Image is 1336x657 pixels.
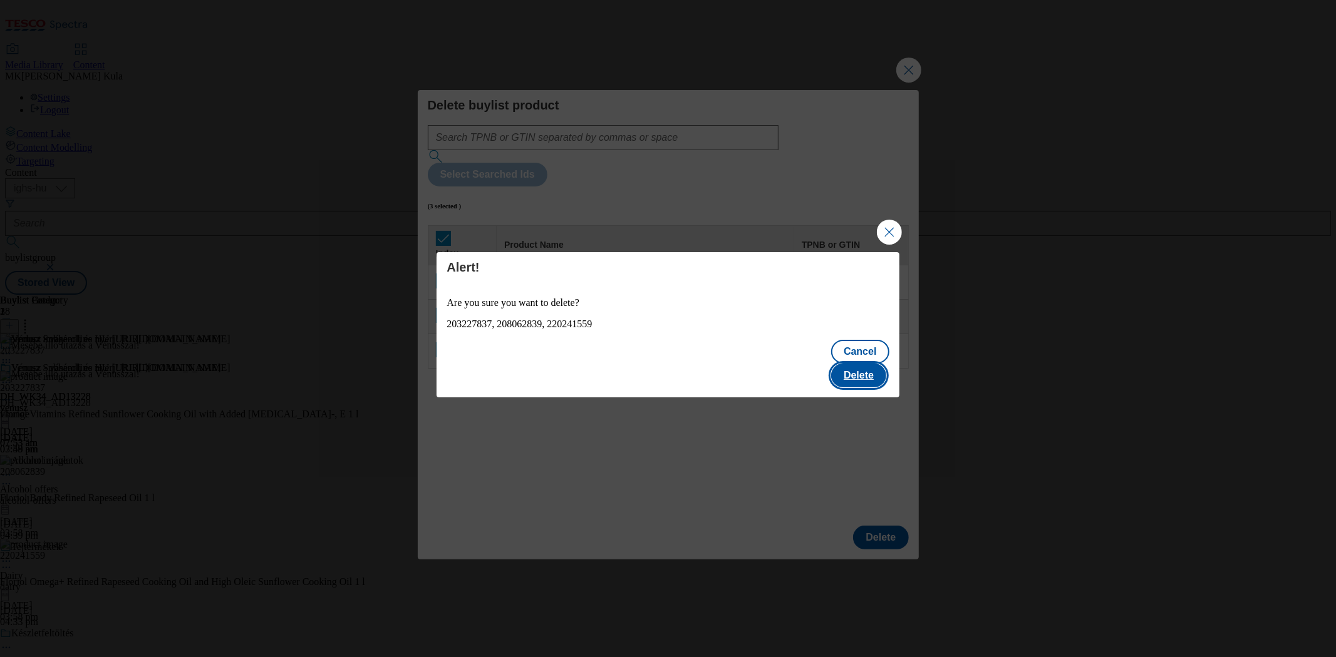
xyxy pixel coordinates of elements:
button: Delete [831,364,886,387]
div: Modal [437,252,899,397]
h4: Alert! [447,260,889,275]
div: 203227837, 208062839, 220241559 [447,318,889,330]
button: Close Modal [877,220,902,245]
p: Are you sure you want to delete? [447,297,889,308]
button: Cancel [831,340,889,364]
